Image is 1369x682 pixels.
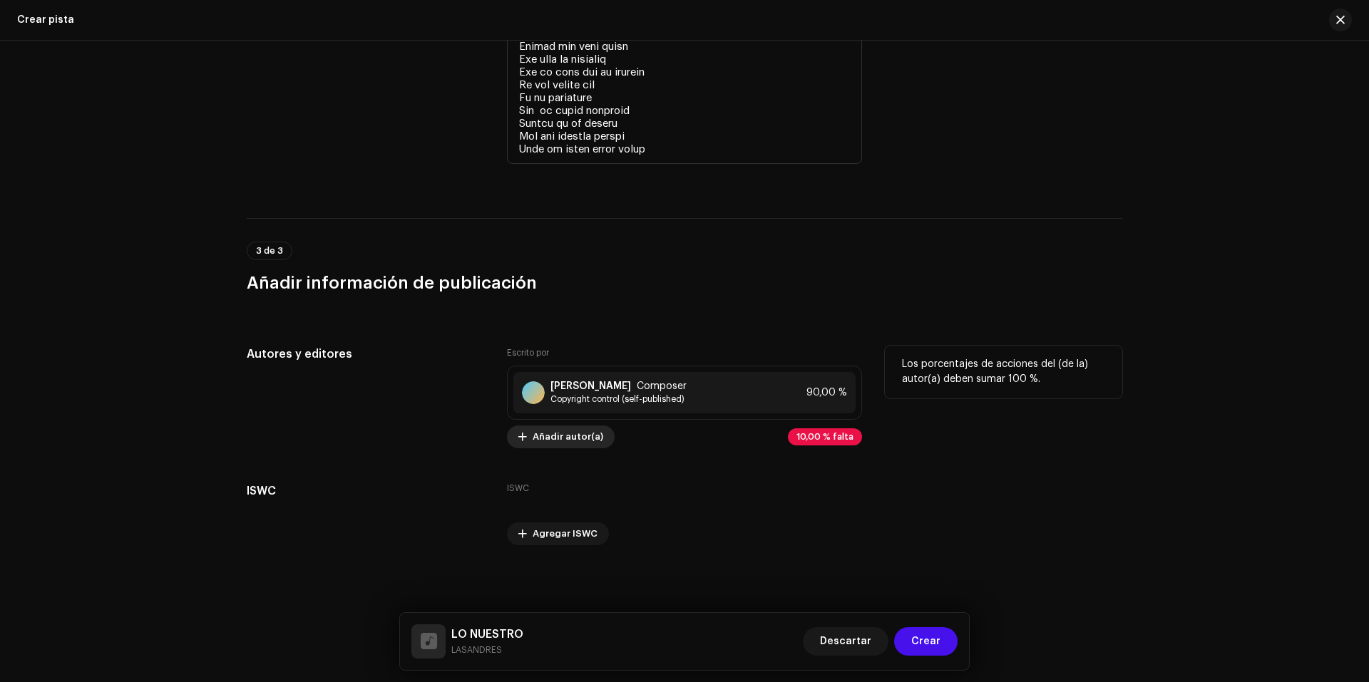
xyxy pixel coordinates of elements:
[796,433,853,441] span: 10,00 % falta
[451,643,523,657] small: LO NUESTRO
[820,627,871,656] span: Descartar
[247,482,484,500] h5: ISWC
[451,626,523,643] h5: LO NUESTRO
[507,482,529,494] label: ISWC
[247,346,484,363] h5: Autores y editores
[507,348,549,357] small: Escrito por
[507,425,615,448] button: Añadir autor(a)
[533,423,603,451] span: Añadir autor(a)
[550,381,631,392] strong: [PERSON_NAME]
[507,522,609,545] button: Agregar ISWC
[256,247,283,255] span: 3 de 3
[911,627,940,656] span: Crear
[902,357,1105,387] p: Los porcentajes de acciones del (de la) autor(a) deben sumar 100 %.
[637,381,687,392] span: Composer
[894,627,958,656] button: Crear
[533,520,598,548] span: Agregar ISWC
[803,627,888,656] button: Descartar
[247,272,1122,294] h3: Añadir información de publicación
[806,387,847,398] span: 90,00 %
[550,393,687,405] span: Copyright control (self-published)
